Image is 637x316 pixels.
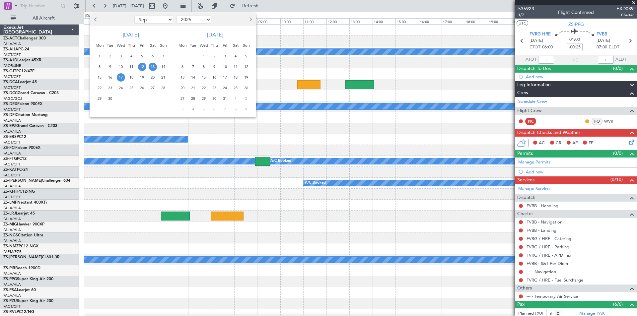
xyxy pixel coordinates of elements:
[188,83,198,93] div: 21-10-2025
[241,72,251,83] div: 19-10-2025
[126,51,137,61] div: 4-9-2025
[149,73,157,82] span: 20
[198,72,209,83] div: 15-10-2025
[210,95,219,103] span: 30
[106,52,114,60] span: 2
[232,73,240,82] span: 18
[178,95,187,103] span: 27
[209,40,220,51] div: Thu
[242,95,250,103] span: 2
[198,61,209,72] div: 8-10-2025
[106,63,114,71] span: 9
[127,84,136,92] span: 25
[158,61,169,72] div: 14-9-2025
[105,83,115,93] div: 23-9-2025
[159,63,168,71] span: 14
[106,95,114,103] span: 30
[177,61,188,72] div: 6-10-2025
[92,14,100,25] button: Previous month
[117,84,125,92] span: 24
[230,61,241,72] div: 11-10-2025
[127,73,136,82] span: 18
[94,83,105,93] div: 22-9-2025
[230,93,241,104] div: 1-11-2025
[242,52,250,60] span: 5
[232,63,240,71] span: 11
[159,73,168,82] span: 21
[147,72,158,83] div: 20-9-2025
[96,84,104,92] span: 22
[115,72,126,83] div: 17-9-2025
[158,72,169,83] div: 21-9-2025
[137,72,147,83] div: 19-9-2025
[221,105,229,113] span: 7
[209,72,220,83] div: 16-10-2025
[198,93,209,104] div: 29-10-2025
[188,93,198,104] div: 28-10-2025
[178,105,187,113] span: 3
[198,104,209,114] div: 5-11-2025
[178,73,187,82] span: 13
[220,51,230,61] div: 3-10-2025
[220,83,230,93] div: 24-10-2025
[200,105,208,113] span: 5
[137,51,147,61] div: 5-9-2025
[241,51,251,61] div: 5-10-2025
[147,51,158,61] div: 6-9-2025
[209,61,220,72] div: 9-10-2025
[117,73,125,82] span: 17
[159,52,168,60] span: 7
[198,40,209,51] div: Wed
[209,83,220,93] div: 23-10-2025
[96,95,104,103] span: 29
[200,95,208,103] span: 29
[232,105,240,113] span: 8
[105,61,115,72] div: 9-9-2025
[189,84,197,92] span: 21
[106,84,114,92] span: 23
[242,63,250,71] span: 12
[106,73,114,82] span: 16
[126,61,137,72] div: 11-9-2025
[221,52,229,60] span: 3
[126,40,137,51] div: Thu
[147,40,158,51] div: Sat
[94,61,105,72] div: 8-9-2025
[200,84,208,92] span: 22
[241,83,251,93] div: 26-10-2025
[105,40,115,51] div: Tue
[177,72,188,83] div: 13-10-2025
[241,40,251,51] div: Sun
[134,16,173,24] select: Select month
[96,52,104,60] span: 1
[198,51,209,61] div: 1-10-2025
[178,84,187,92] span: 20
[241,61,251,72] div: 12-10-2025
[232,84,240,92] span: 25
[159,84,168,92] span: 28
[147,61,158,72] div: 13-9-2025
[94,72,105,83] div: 15-9-2025
[230,40,241,51] div: Sat
[189,63,197,71] span: 7
[232,95,240,103] span: 1
[209,104,220,114] div: 6-11-2025
[149,63,157,71] span: 13
[105,72,115,83] div: 16-9-2025
[242,84,250,92] span: 26
[138,63,146,71] span: 12
[210,73,219,82] span: 16
[138,73,146,82] span: 19
[230,51,241,61] div: 4-10-2025
[117,52,125,60] span: 3
[137,83,147,93] div: 26-9-2025
[210,52,219,60] span: 2
[247,14,254,25] button: Next month
[209,51,220,61] div: 2-10-2025
[138,52,146,60] span: 5
[230,72,241,83] div: 18-10-2025
[96,63,104,71] span: 8
[138,84,146,92] span: 26
[221,63,229,71] span: 10
[188,72,198,83] div: 14-10-2025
